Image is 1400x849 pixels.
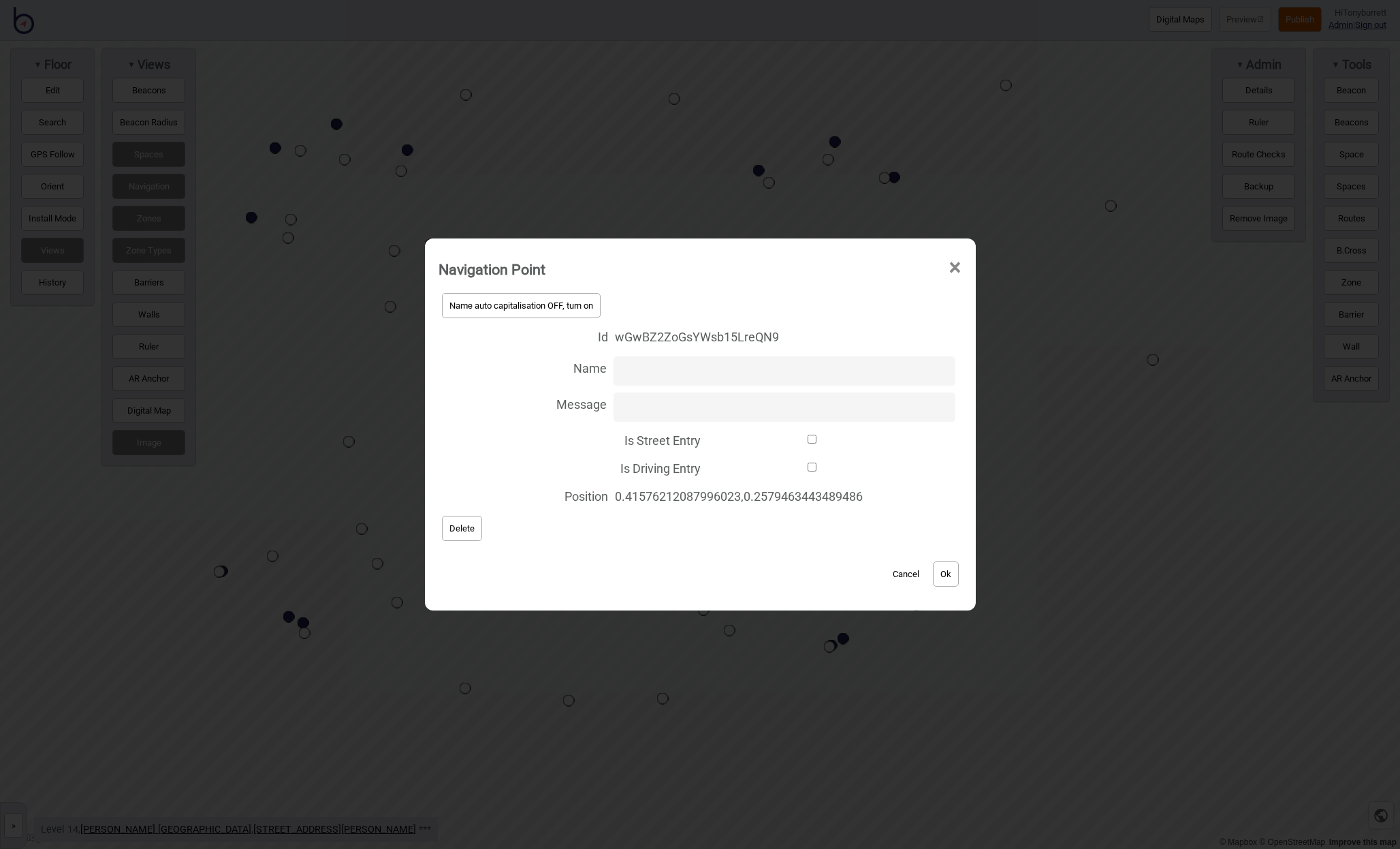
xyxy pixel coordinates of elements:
[439,389,607,417] span: Message
[707,463,917,472] input: Is Driving Entry
[439,353,607,381] span: Name
[442,516,482,541] button: Delete
[439,481,609,509] span: Position
[442,293,601,318] button: Name auto capitalisation OFF, turn on
[439,453,701,481] span: Is Driving Entry
[948,245,962,290] span: ×
[439,425,701,453] span: Is Street Entry
[439,322,609,350] span: Id
[615,484,955,509] span: 0.41576212087996023 , 0.2579463443489486
[933,561,959,587] button: Ok
[439,255,545,284] div: Navigation Point
[614,392,955,422] input: Message
[707,435,917,444] input: Is Street Entry
[886,561,926,587] button: Cancel
[614,356,955,386] input: Name
[449,523,475,534] span: Delete
[615,325,955,350] span: wGwBZ2ZoGsYWsb15LreQN9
